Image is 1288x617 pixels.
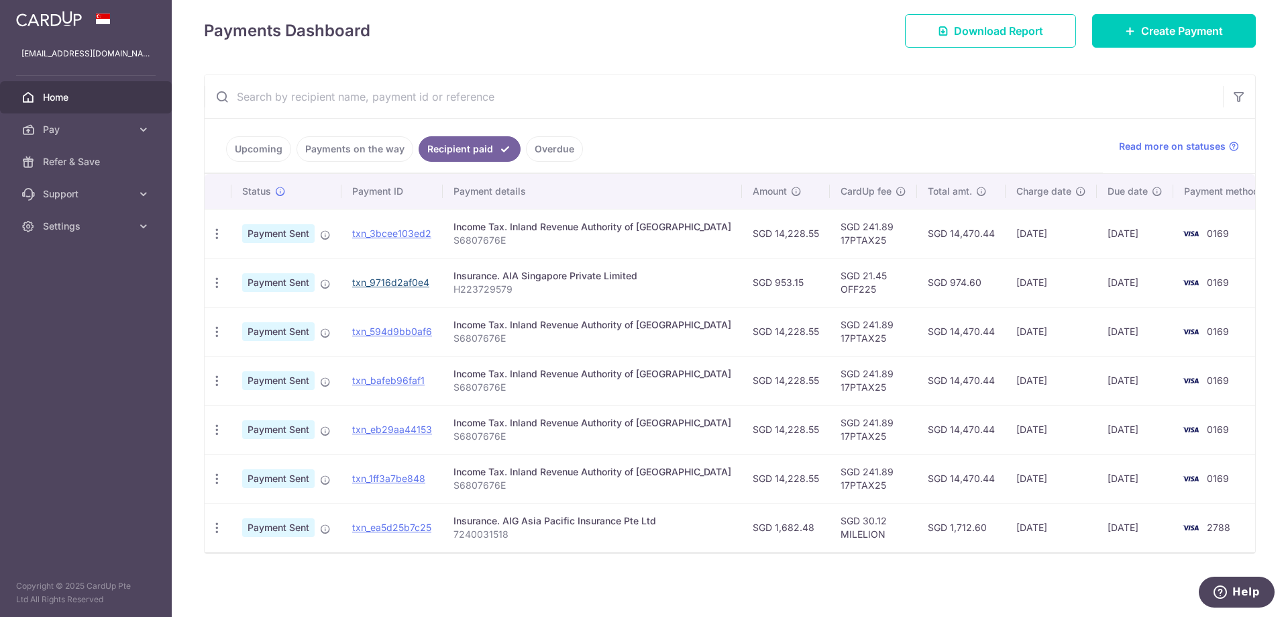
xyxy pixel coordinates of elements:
[297,136,413,162] a: Payments on the way
[453,367,731,381] div: Income Tax. Inland Revenue Authority of [GEOGRAPHIC_DATA]
[1006,258,1097,307] td: [DATE]
[16,11,82,27] img: CardUp
[753,185,787,198] span: Amount
[453,234,731,247] p: S6807676E
[453,332,731,345] p: S6807676E
[43,187,131,201] span: Support
[242,420,315,439] span: Payment Sent
[742,503,830,552] td: SGD 1,682.48
[21,47,150,60] p: [EMAIL_ADDRESS][DOMAIN_NAME]
[242,322,315,341] span: Payment Sent
[453,465,731,479] div: Income Tax. Inland Revenue Authority of [GEOGRAPHIC_DATA]
[1141,23,1223,39] span: Create Payment
[917,258,1006,307] td: SGD 974.60
[917,307,1006,356] td: SGD 14,470.44
[1016,185,1071,198] span: Charge date
[1092,14,1256,48] a: Create Payment
[917,454,1006,503] td: SGD 14,470.44
[1177,324,1204,340] img: Bank Card
[917,209,1006,258] td: SGD 14,470.44
[352,228,431,239] a: txn_3bcee103ed2
[928,185,972,198] span: Total amt.
[830,405,917,454] td: SGD 241.89 17PTAX25
[1097,258,1173,307] td: [DATE]
[1207,473,1229,484] span: 0169
[1097,405,1173,454] td: [DATE]
[453,514,731,528] div: Insurance. AIG Asia Pacific Insurance Pte Ltd
[1006,209,1097,258] td: [DATE]
[1097,307,1173,356] td: [DATE]
[242,518,315,537] span: Payment Sent
[1173,174,1275,209] th: Payment method
[43,123,131,136] span: Pay
[1006,405,1097,454] td: [DATE]
[742,454,830,503] td: SGD 14,228.55
[954,23,1043,39] span: Download Report
[1177,422,1204,438] img: Bank Card
[1097,454,1173,503] td: [DATE]
[43,91,131,104] span: Home
[1177,373,1204,389] img: Bank Card
[830,454,917,503] td: SGD 241.89 17PTAX25
[830,307,917,356] td: SGD 241.89 17PTAX25
[242,273,315,292] span: Payment Sent
[1097,503,1173,552] td: [DATE]
[352,522,431,533] a: txn_ea5d25b7c25
[830,258,917,307] td: SGD 21.45 OFF225
[917,503,1006,552] td: SGD 1,712.60
[905,14,1076,48] a: Download Report
[453,283,731,296] p: H223729579
[1006,356,1097,405] td: [DATE]
[352,277,429,288] a: txn_9716d2af0e4
[742,307,830,356] td: SGD 14,228.55
[742,209,830,258] td: SGD 14,228.55
[242,469,315,488] span: Payment Sent
[352,375,425,386] a: txn_bafeb96faf1
[526,136,583,162] a: Overdue
[453,430,731,443] p: S6807676E
[352,473,425,484] a: txn_1ff3a7be848
[830,209,917,258] td: SGD 241.89 17PTAX25
[204,19,370,43] h4: Payments Dashboard
[453,220,731,234] div: Income Tax. Inland Revenue Authority of [GEOGRAPHIC_DATA]
[1006,454,1097,503] td: [DATE]
[917,405,1006,454] td: SGD 14,470.44
[1207,424,1229,435] span: 0169
[917,356,1006,405] td: SGD 14,470.44
[1177,471,1204,487] img: Bank Card
[830,356,917,405] td: SGD 241.89 17PTAX25
[205,75,1223,118] input: Search by recipient name, payment id or reference
[742,258,830,307] td: SGD 953.15
[352,326,432,337] a: txn_594d9bb0af6
[453,318,731,332] div: Income Tax. Inland Revenue Authority of [GEOGRAPHIC_DATA]
[1207,277,1229,288] span: 0169
[453,269,731,283] div: Insurance. AIA Singapore Private Limited
[453,381,731,394] p: S6807676E
[1006,307,1097,356] td: [DATE]
[1177,275,1204,291] img: Bank Card
[453,416,731,430] div: Income Tax. Inland Revenue Authority of [GEOGRAPHIC_DATA]
[242,371,315,390] span: Payment Sent
[1207,228,1229,239] span: 0169
[1119,140,1239,153] a: Read more on statuses
[1006,503,1097,552] td: [DATE]
[1207,375,1229,386] span: 0169
[742,405,830,454] td: SGD 14,228.55
[1177,520,1204,536] img: Bank Card
[43,220,131,233] span: Settings
[242,185,271,198] span: Status
[341,174,443,209] th: Payment ID
[1199,577,1275,610] iframe: Opens a widget where you can find more information
[453,528,731,541] p: 7240031518
[742,356,830,405] td: SGD 14,228.55
[841,185,892,198] span: CardUp fee
[443,174,742,209] th: Payment details
[242,224,315,243] span: Payment Sent
[453,479,731,492] p: S6807676E
[1108,185,1148,198] span: Due date
[43,155,131,169] span: Refer & Save
[830,503,917,552] td: SGD 30.12 MILELION
[352,424,432,435] a: txn_eb29aa44153
[1177,226,1204,242] img: Bank Card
